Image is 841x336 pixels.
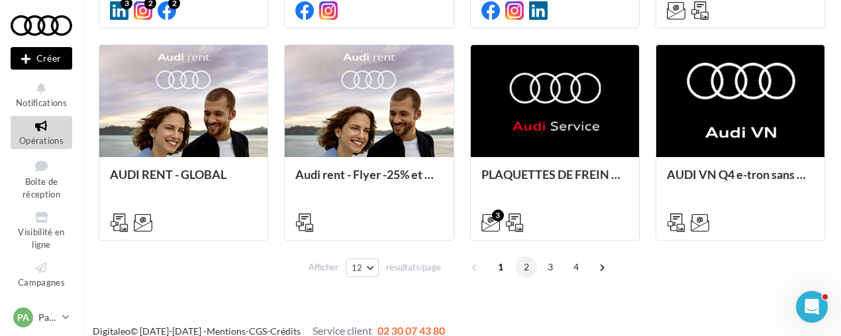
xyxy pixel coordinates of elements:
span: Opérations [19,135,64,146]
span: 1 [490,256,511,278]
span: Visibilité en ligne [18,227,64,250]
span: PA [17,311,29,324]
div: AUDI RENT - GLOBAL [110,168,257,194]
a: Visibilité en ligne [11,207,72,252]
div: Audi rent - Flyer -25% et -40% [295,168,442,194]
span: 2 [516,256,537,278]
span: 3 [540,256,561,278]
div: AUDI VN Q4 e-tron sans offre [667,168,814,194]
span: Boîte de réception [23,176,60,199]
a: Campagnes [11,258,72,290]
span: 12 [352,262,363,273]
p: Partenaire Audi [38,311,57,324]
button: 12 [346,258,379,277]
a: Opérations [11,116,72,148]
button: Créer [11,47,72,70]
span: résultats/page [386,261,441,274]
span: Afficher [309,261,338,274]
span: Notifications [16,97,67,108]
div: Nouvelle campagne [11,47,72,70]
a: PA Partenaire Audi [11,305,72,330]
div: PLAQUETTES DE FREIN - AUDI SERVICE [481,168,628,194]
button: Notifications [11,78,72,111]
span: Campagnes [18,277,65,288]
a: Boîte de réception [11,154,72,203]
span: 4 [566,256,587,278]
iframe: Intercom live chat [796,291,828,323]
div: 3 [492,209,504,221]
